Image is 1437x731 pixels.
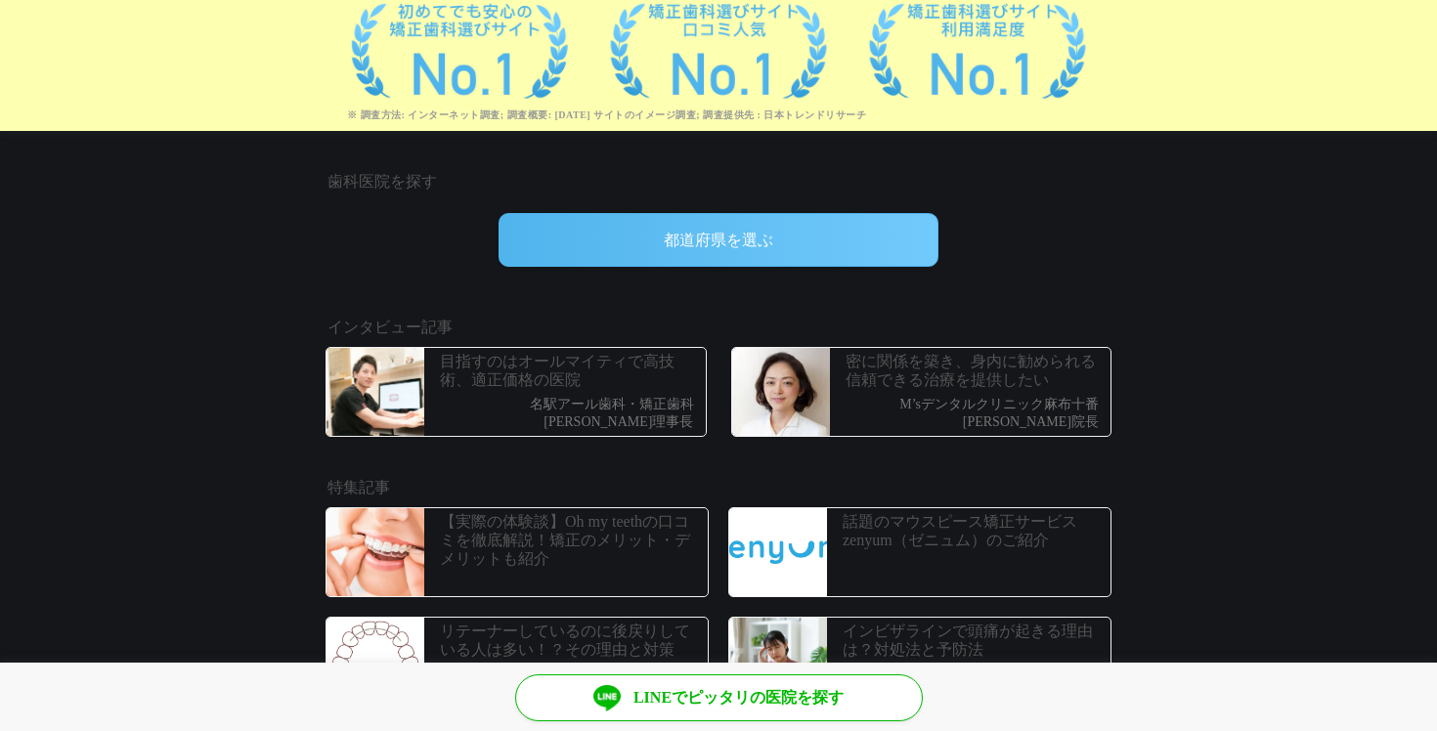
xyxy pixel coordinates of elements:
p: M’sデンタルクリニック麻布十番 [899,397,1099,413]
p: 話題のマウスピース矯正サービスzenyum（ゼニュム）のご紹介 [843,512,1106,549]
p: ※ 調査方法: インターネット調査; 調査概要: [DATE] サイトのイメージ調査; 調査提供先 : 日本トレンドリサーチ [347,108,1158,121]
a: LINEでピッタリの医院を探す [515,674,923,721]
p: 密に関係を築き、身内に勧められる信頼できる治療を提供したい [846,352,1107,389]
div: 都道府県を選ぶ [499,213,938,267]
a: 歯科医師_小池陵馬理事長_説明中(サムネイル用)目指すのはオールマイティで高技術、適正価格の医院名駅アール歯科・矯正歯科[PERSON_NAME]理事長 [316,337,717,447]
img: 【実際の体験談】Oh my teethの口コミを徹底解説！矯正のメリット・デメリットも紹介 [327,508,424,596]
img: リテーナーしているのに後戻りしている人は多い！？その理由と対策 [327,618,424,706]
p: インビザラインで頭痛が起きる理由は？対処法と予防法 [843,622,1106,659]
p: [PERSON_NAME]理事長 [530,414,694,431]
img: インビザラインで頭痛が起きる理由は？対処法と予防法 [729,618,827,706]
p: 目指すのはオールマイティで高技術、適正価格の医院 [440,352,701,389]
h2: 特集記事 [327,476,1110,499]
a: 今話題の矯正サービスZenyumのご紹介！話題のマウスピース矯正サービスzenyum（ゼニュム）のご紹介 [718,497,1121,607]
a: リテーナーしているのに後戻りしている人は多い！？その理由と対策リテーナーしているのに後戻りしている人は多い！？その理由と対策 [316,607,718,716]
h2: インタビュー記事 [327,316,1110,339]
a: インビザラインで頭痛が起きる理由は？対処法と予防法インビザラインで頭痛が起きる理由は？対処法と予防法 [718,607,1121,716]
p: リテーナーしているのに後戻りしている人は多い！？その理由と対策 [440,622,703,659]
img: 歯科医師_小池陵馬理事長_説明中(サムネイル用) [327,348,424,436]
img: 歯科医師_川﨑万知子先生 [732,348,830,436]
p: 【実際の体験談】Oh my teethの口コミを徹底解説！矯正のメリット・デメリットも紹介 [440,512,703,569]
p: [PERSON_NAME]院長 [899,414,1099,431]
a: 歯科医師_川﨑万知子先生密に関係を築き、身内に勧められる信頼できる治療を提供したいM’sデンタルクリニック麻布十番[PERSON_NAME]院長 [721,337,1122,447]
h2: 歯科医院を探す [327,170,1110,193]
img: 今話題の矯正サービスZenyumのご紹介！ [729,508,827,596]
a: 【実際の体験談】Oh my teethの口コミを徹底解説！矯正のメリット・デメリットも紹介【実際の体験談】Oh my teethの口コミを徹底解説！矯正のメリット・デメリットも紹介 [316,497,718,607]
p: 名駅アール歯科・矯正歯科 [530,397,694,413]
